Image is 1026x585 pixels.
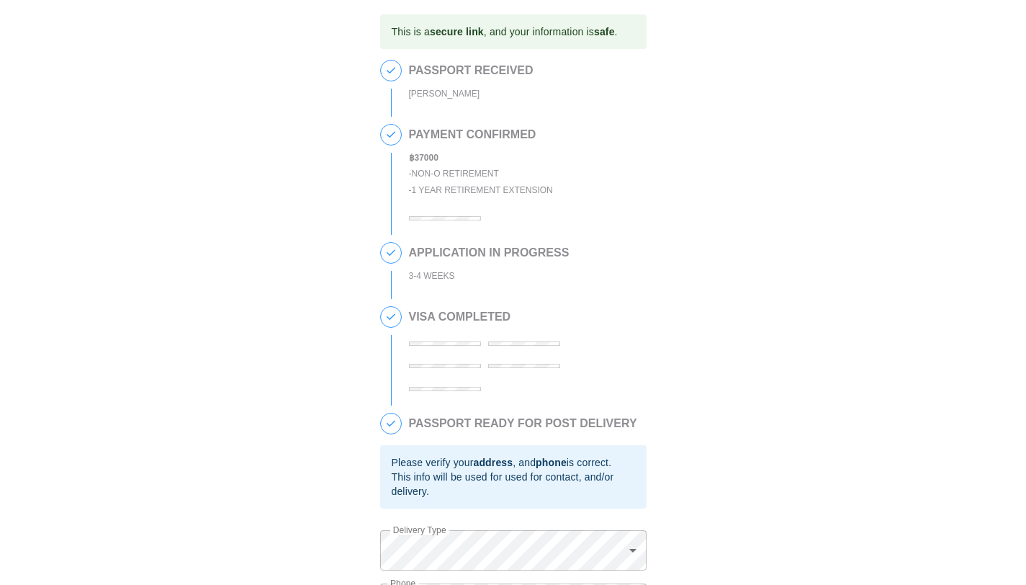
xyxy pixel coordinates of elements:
h2: VISA COMPLETED [409,311,639,323]
h2: APPLICATION IN PROGRESS [409,246,570,259]
span: 1 [381,61,401,81]
div: - NON-O Retirement [409,166,553,182]
b: ฿ 37000 [409,153,438,163]
b: safe [594,26,615,37]
h2: PASSPORT RECEIVED [409,64,534,77]
div: Please verify your , and is correct. [392,455,635,470]
span: 3 [381,243,401,263]
b: address [473,457,513,468]
span: 2 [381,125,401,145]
h2: PAYMENT CONFIRMED [409,128,553,141]
div: This info will be used for used for contact, and/or delivery. [392,470,635,499]
h2: PASSPORT READY FOR POST DELIVERY [409,417,637,430]
div: - 1 Year Retirement Extension [409,182,553,199]
div: This is a , and your information is . [392,19,618,45]
span: 4 [381,307,401,327]
div: [PERSON_NAME] [409,86,534,102]
b: secure link [430,26,484,37]
span: 5 [381,414,401,434]
div: 3-4 WEEKS [409,268,570,285]
b: phone [536,457,567,468]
